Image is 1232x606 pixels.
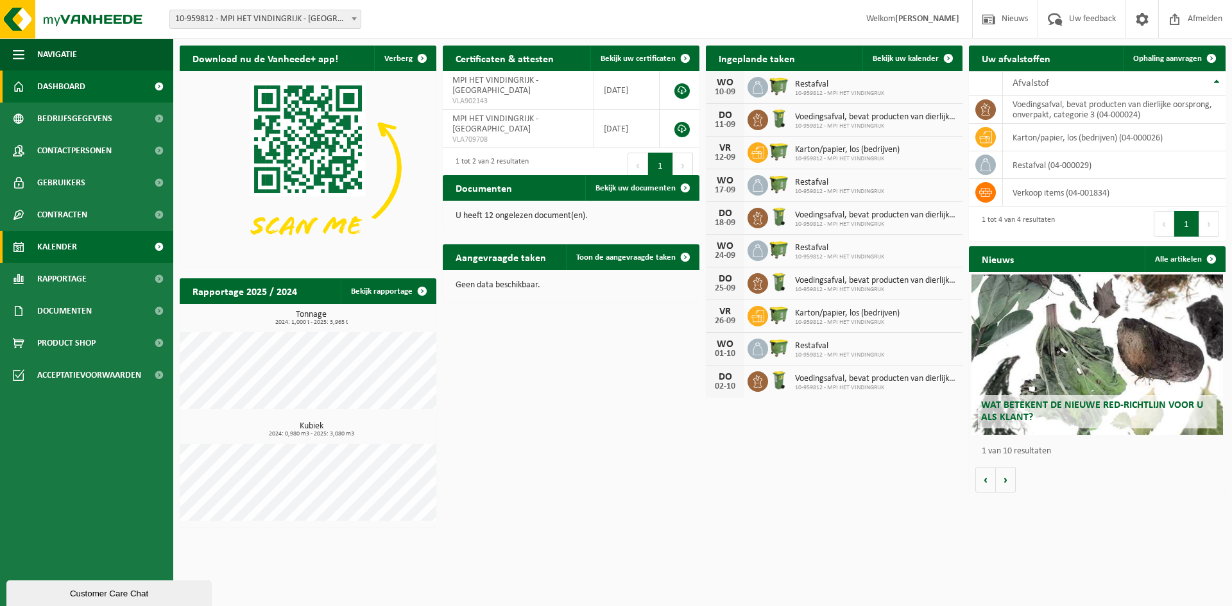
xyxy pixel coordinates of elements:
[37,231,77,263] span: Kalender
[37,135,112,167] span: Contactpersonen
[712,121,738,130] div: 11-09
[566,244,698,270] a: Toon de aangevraagde taken
[712,349,738,358] div: 01-10
[895,14,959,24] strong: [PERSON_NAME]
[768,108,790,130] img: WB-0140-HPE-GN-50
[180,71,436,264] img: Download de VHEPlus App
[795,351,884,359] span: 10-959812 - MPI HET VINDINGRIJK
[969,46,1063,71] h2: Uw afvalstoffen
[768,239,790,260] img: WB-1100-HPE-GN-50
[975,467,996,492] button: Vorige
[456,281,687,290] p: Geen data beschikbaar.
[1199,211,1219,237] button: Next
[37,295,92,327] span: Documenten
[873,55,939,63] span: Bekijk uw kalender
[795,145,900,155] span: Karton/papier, los (bedrijven)
[795,308,900,319] span: Karton/papier, los (bedrijven)
[628,153,648,178] button: Previous
[712,382,738,391] div: 02-10
[795,286,956,294] span: 10-959812 - MPI HET VINDINGRIJK
[712,339,738,349] div: WO
[862,46,961,71] a: Bekijk uw kalender
[170,10,361,28] span: 10-959812 - MPI HET VINDINGRIJK - EVERGEM
[981,400,1203,423] span: Wat betekent de nieuwe RED-richtlijn voor u als klant?
[384,55,413,63] span: Verberg
[594,110,660,148] td: [DATE]
[712,372,738,382] div: DO
[795,178,884,188] span: Restafval
[712,284,738,293] div: 25-09
[712,219,738,228] div: 18-09
[795,243,884,253] span: Restafval
[768,206,790,228] img: WB-0140-HPE-GN-50
[186,422,436,437] h3: Kubiek
[1013,78,1049,88] span: Afvalstof
[975,210,1055,238] div: 1 tot 4 van 4 resultaten
[712,186,738,195] div: 17-09
[712,78,738,88] div: WO
[795,112,956,122] span: Voedingsafval, bevat producten van dierlijke oorsprong, onverpakt, categorie 3
[1145,246,1224,272] a: Alle artikelen
[971,274,1223,435] a: Wat betekent de nieuwe RED-richtlijn voor u als klant?
[795,155,900,163] span: 10-959812 - MPI HET VINDINGRIJK
[795,80,884,90] span: Restafval
[795,188,884,196] span: 10-959812 - MPI HET VINDINGRIJK
[712,176,738,186] div: WO
[6,578,214,606] iframe: chat widget
[768,337,790,358] img: WB-1100-HPE-GN-50
[712,241,738,251] div: WO
[768,271,790,293] img: WB-0140-HPE-GN-50
[712,88,738,97] div: 10-09
[37,327,96,359] span: Product Shop
[712,317,738,326] div: 26-09
[996,467,1016,492] button: Volgende
[37,103,112,135] span: Bedrijfsgegevens
[712,110,738,121] div: DO
[795,253,884,261] span: 10-959812 - MPI HET VINDINGRIJK
[456,212,687,221] p: U heeft 12 ongelezen document(en).
[594,71,660,110] td: [DATE]
[712,251,738,260] div: 24-09
[37,359,141,391] span: Acceptatievoorwaarden
[795,276,956,286] span: Voedingsafval, bevat producten van dierlijke oorsprong, onverpakt, categorie 3
[795,341,884,351] span: Restafval
[1154,211,1174,237] button: Previous
[595,184,676,192] span: Bekijk uw documenten
[37,71,85,103] span: Dashboard
[795,319,900,326] span: 10-959812 - MPI HET VINDINGRIJK
[37,263,87,295] span: Rapportage
[186,431,436,437] span: 2024: 0,980 m3 - 2025: 3,080 m3
[452,135,584,145] span: VLA709708
[712,274,738,284] div: DO
[1133,55,1202,63] span: Ophaling aanvragen
[452,76,538,96] span: MPI HET VINDINGRIJK - [GEOGRAPHIC_DATA]
[768,304,790,326] img: WB-1100-HPE-GN-50
[982,447,1219,456] p: 1 van 10 resultaten
[186,310,436,326] h3: Tonnage
[374,46,435,71] button: Verberg
[1174,211,1199,237] button: 1
[180,46,351,71] h2: Download nu de Vanheede+ app!
[1123,46,1224,71] a: Ophaling aanvragen
[452,96,584,106] span: VLA902143
[443,244,559,269] h2: Aangevraagde taken
[768,369,790,391] img: WB-0140-HPE-GN-50
[969,246,1027,271] h2: Nieuws
[590,46,698,71] a: Bekijk uw certificaten
[1003,124,1226,151] td: karton/papier, los (bedrijven) (04-000026)
[1003,96,1226,124] td: voedingsafval, bevat producten van dierlijke oorsprong, onverpakt, categorie 3 (04-000024)
[1003,179,1226,206] td: verkoop items (04-001834)
[37,199,87,231] span: Contracten
[712,153,738,162] div: 12-09
[648,153,673,178] button: 1
[576,253,676,262] span: Toon de aangevraagde taken
[585,175,698,201] a: Bekijk uw documenten
[768,173,790,195] img: WB-1100-HPE-GN-50
[712,143,738,153] div: VR
[795,210,956,221] span: Voedingsafval, bevat producten van dierlijke oorsprong, onverpakt, categorie 3
[712,307,738,317] div: VR
[1003,151,1226,179] td: restafval (04-000029)
[443,46,567,71] h2: Certificaten & attesten
[169,10,361,29] span: 10-959812 - MPI HET VINDINGRIJK - EVERGEM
